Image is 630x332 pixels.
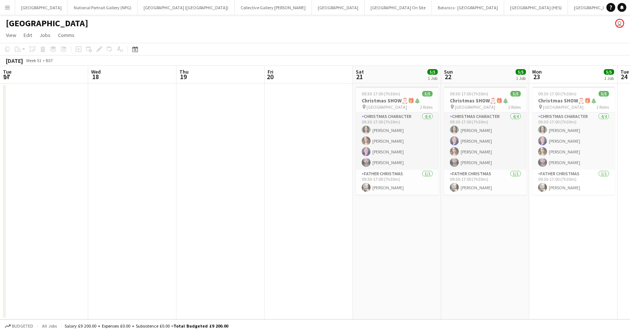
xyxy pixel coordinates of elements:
[432,0,504,15] button: Botanics - [GEOGRAPHIC_DATA]
[444,97,527,104] h3: Christmas SHOW🎅🏻🎁🎄
[443,72,453,81] span: 22
[356,112,438,170] app-card-role: Christmas Character4/409:30-17:00 (7h30m)[PERSON_NAME][PERSON_NAME][PERSON_NAME][PERSON_NAME]
[428,75,437,81] div: 1 Job
[37,30,54,40] a: Jobs
[510,91,521,96] span: 5/5
[58,32,75,38] span: Comms
[599,91,609,96] span: 5/5
[356,97,438,104] h3: Christmas SHOW🎅🏻🎁🎄
[266,72,273,81] span: 20
[65,323,228,329] div: Salary £9 200.00 + Expenses £0.00 + Subsistence £0.00 =
[604,69,614,75] span: 5/5
[178,72,189,81] span: 19
[3,30,19,40] a: View
[21,30,35,40] a: Edit
[356,170,438,195] app-card-role: Father Christmas1/109:30-17:00 (7h30m)[PERSON_NAME]
[508,104,521,110] span: 2 Roles
[24,32,32,38] span: Edit
[3,68,11,75] span: Tue
[531,72,542,81] span: 23
[420,104,433,110] span: 2 Roles
[46,58,53,63] div: BST
[24,58,43,63] span: Week 51
[41,323,58,329] span: All jobs
[619,72,629,81] span: 24
[450,91,488,96] span: 09:30-17:00 (7h30m)
[444,170,527,195] app-card-role: Father Christmas1/109:30-17:00 (7h30m)[PERSON_NAME]
[444,87,527,195] app-job-card: 09:30-17:00 (7h30m)5/5Christmas SHOW🎅🏻🎁🎄 [GEOGRAPHIC_DATA]2 RolesChristmas Character4/409:30-17:0...
[12,323,33,329] span: Budgeted
[68,0,138,15] button: National Portrait Gallery (NPG)
[355,72,364,81] span: 21
[15,0,68,15] button: [GEOGRAPHIC_DATA]
[422,91,433,96] span: 5/5
[4,322,34,330] button: Budgeted
[455,104,495,110] span: [GEOGRAPHIC_DATA]
[444,112,527,170] app-card-role: Christmas Character4/409:30-17:00 (7h30m)[PERSON_NAME][PERSON_NAME][PERSON_NAME][PERSON_NAME]
[91,68,101,75] span: Wed
[90,72,101,81] span: 18
[620,68,629,75] span: Tue
[615,19,624,28] app-user-avatar: Eldina Munatay
[356,68,364,75] span: Sat
[516,69,526,75] span: 5/5
[6,18,88,29] h1: [GEOGRAPHIC_DATA]
[532,170,615,195] app-card-role: Father Christmas1/109:30-17:00 (7h30m)[PERSON_NAME]
[538,91,576,96] span: 09:30-17:00 (7h30m)
[179,68,189,75] span: Thu
[365,0,432,15] button: [GEOGRAPHIC_DATA] On Site
[173,323,228,329] span: Total Budgeted £9 200.00
[532,112,615,170] app-card-role: Christmas Character4/409:30-17:00 (7h30m)[PERSON_NAME][PERSON_NAME][PERSON_NAME][PERSON_NAME]
[516,75,526,81] div: 1 Job
[532,68,542,75] span: Mon
[138,0,235,15] button: [GEOGRAPHIC_DATA] ([GEOGRAPHIC_DATA])
[366,104,407,110] span: [GEOGRAPHIC_DATA]
[504,0,568,15] button: [GEOGRAPHIC_DATA] (HES)
[39,32,51,38] span: Jobs
[55,30,78,40] a: Comms
[427,69,438,75] span: 5/5
[2,72,11,81] span: 17
[6,57,23,64] div: [DATE]
[604,75,614,81] div: 1 Job
[235,0,312,15] button: Collective Gallery [PERSON_NAME]
[312,0,365,15] button: [GEOGRAPHIC_DATA]
[268,68,273,75] span: Fri
[362,91,400,96] span: 09:30-17:00 (7h30m)
[532,87,615,195] app-job-card: 09:30-17:00 (7h30m)5/5Christmas SHOW🎅🏻🎁🎄 [GEOGRAPHIC_DATA]2 RolesChristmas Character4/409:30-17:0...
[6,32,16,38] span: View
[356,87,438,195] app-job-card: 09:30-17:00 (7h30m)5/5Christmas SHOW🎅🏻🎁🎄 [GEOGRAPHIC_DATA]2 RolesChristmas Character4/409:30-17:0...
[532,97,615,104] h3: Christmas SHOW🎅🏻🎁🎄
[444,68,453,75] span: Sun
[543,104,583,110] span: [GEOGRAPHIC_DATA]
[596,104,609,110] span: 2 Roles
